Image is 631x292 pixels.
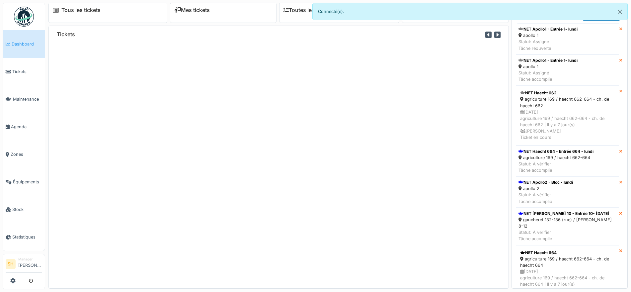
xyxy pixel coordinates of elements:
a: SH Manager[PERSON_NAME] [6,257,42,273]
li: [PERSON_NAME] [18,257,42,271]
a: NET Apollo1 - Entrée 1- lundi apollo 1 Statut: AssignéTâche réouverte [516,23,619,54]
span: Stock [12,206,42,213]
h6: Tickets [57,31,75,38]
a: Maintenance [3,85,45,113]
a: Zones [3,141,45,168]
div: agriculture 169 / haecht 662-664 - ch. de haecht 664 [520,256,615,268]
a: Dashboard [3,30,45,58]
a: Agenda [3,113,45,141]
div: apollo 1 [518,63,578,70]
div: Manager [18,257,42,262]
div: [DATE] agriculture 169 / haecht 662-664 - ch. de haecht 662 | Il y a 7 jour(s) [PERSON_NAME] Tick... [520,109,615,141]
img: Badge_color-CXgf-gQk.svg [14,7,34,27]
button: Close [612,3,627,21]
div: NET [PERSON_NAME] 10 - Entrée 10- [DATE] [518,211,616,217]
a: NET Haecht 664 - Entrée 664 - lundi agriculture 169 / haecht 662-664 Statut: À vérifierTâche acco... [516,146,619,177]
div: NET Haecht 662 [520,90,615,96]
a: NET Haecht 662 agriculture 169 / haecht 662-664 - ch. de haecht 662 [DATE]agriculture 169 / haech... [516,85,619,145]
span: Équipements [13,179,42,185]
div: Statut: À vérifier Tâche accomplie [518,229,616,242]
div: agriculture 169 / haecht 662-664 - ch. de haecht 662 [520,96,615,109]
div: NET Apollo1 - Entrée 1- lundi [518,26,578,32]
div: gaucheret 132-136 (rue) / [PERSON_NAME] 8-12 [518,217,616,229]
a: Tous les tickets [61,7,101,13]
span: Dashboard [12,41,42,47]
div: NET Haecht 664 [520,250,615,256]
div: Statut: À vérifier Tâche accomplie [518,192,573,204]
div: apollo 2 [518,185,573,192]
span: Maintenance [13,96,42,102]
div: Statut: À vérifier Tâche accomplie [518,161,593,173]
a: Statistiques [3,223,45,251]
div: Statut: Assigné Tâche réouverte [518,39,578,51]
a: Toutes les tâches [283,7,333,13]
div: Connecté(e). [312,3,628,20]
div: apollo 1 [518,32,578,39]
div: Statut: Assigné Tâche accomplie [518,70,578,82]
a: NET Apollo1 - Entrée 1- lundi apollo 1 Statut: AssignéTâche accomplie [516,54,619,86]
div: NET Apollo2 - Bloc - lundi [518,179,573,185]
a: NET Apollo2 - Bloc - lundi apollo 2 Statut: À vérifierTâche accomplie [516,176,619,208]
a: Stock [3,196,45,223]
a: Mes tickets [174,7,210,13]
span: Tickets [12,68,42,75]
span: Zones [11,151,42,157]
div: NET Apollo1 - Entrée 1- lundi [518,57,578,63]
li: SH [6,259,16,269]
span: Agenda [11,124,42,130]
a: NET [PERSON_NAME] 10 - Entrée 10- [DATE] gaucheret 132-136 (rue) / [PERSON_NAME] 8-12 Statut: À v... [516,208,619,245]
span: Statistiques [12,234,42,240]
div: NET Haecht 664 - Entrée 664 - lundi [518,148,593,154]
a: Tickets [3,58,45,85]
div: agriculture 169 / haecht 662-664 [518,154,593,161]
a: Équipements [3,168,45,196]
